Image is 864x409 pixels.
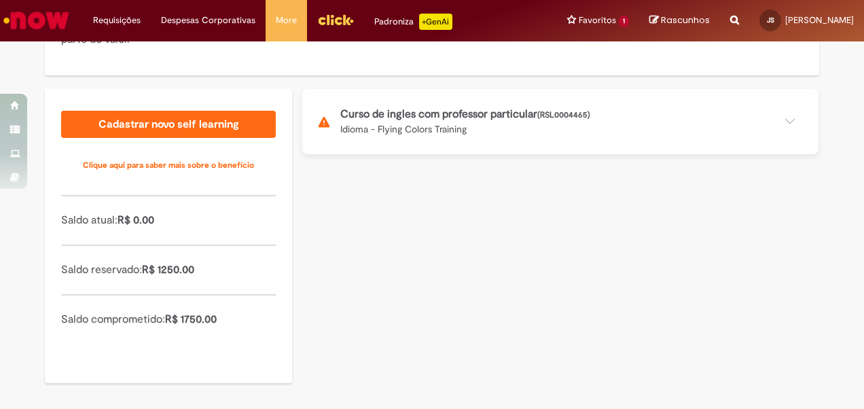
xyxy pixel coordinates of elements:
[142,263,194,277] span: R$ 1250.00
[619,16,629,27] span: 1
[317,10,354,30] img: click_logo_yellow_360x200.png
[161,14,255,27] span: Despesas Corporativas
[61,213,276,228] p: Saldo atual:
[165,313,217,326] span: R$ 1750.00
[374,14,452,30] div: Padroniza
[61,111,276,138] a: Cadastrar novo self learning
[579,14,616,27] span: Favoritos
[661,14,710,26] span: Rascunhos
[61,262,276,278] p: Saldo reservado:
[767,16,774,24] span: JS
[118,213,154,227] span: R$ 0.00
[649,14,710,27] a: Rascunhos
[61,152,276,179] a: Clique aqui para saber mais sobre o benefício
[93,14,141,27] span: Requisições
[1,7,71,34] img: ServiceNow
[785,14,854,26] span: [PERSON_NAME]
[276,14,297,27] span: More
[61,312,276,327] p: Saldo comprometido:
[419,14,452,30] p: +GenAi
